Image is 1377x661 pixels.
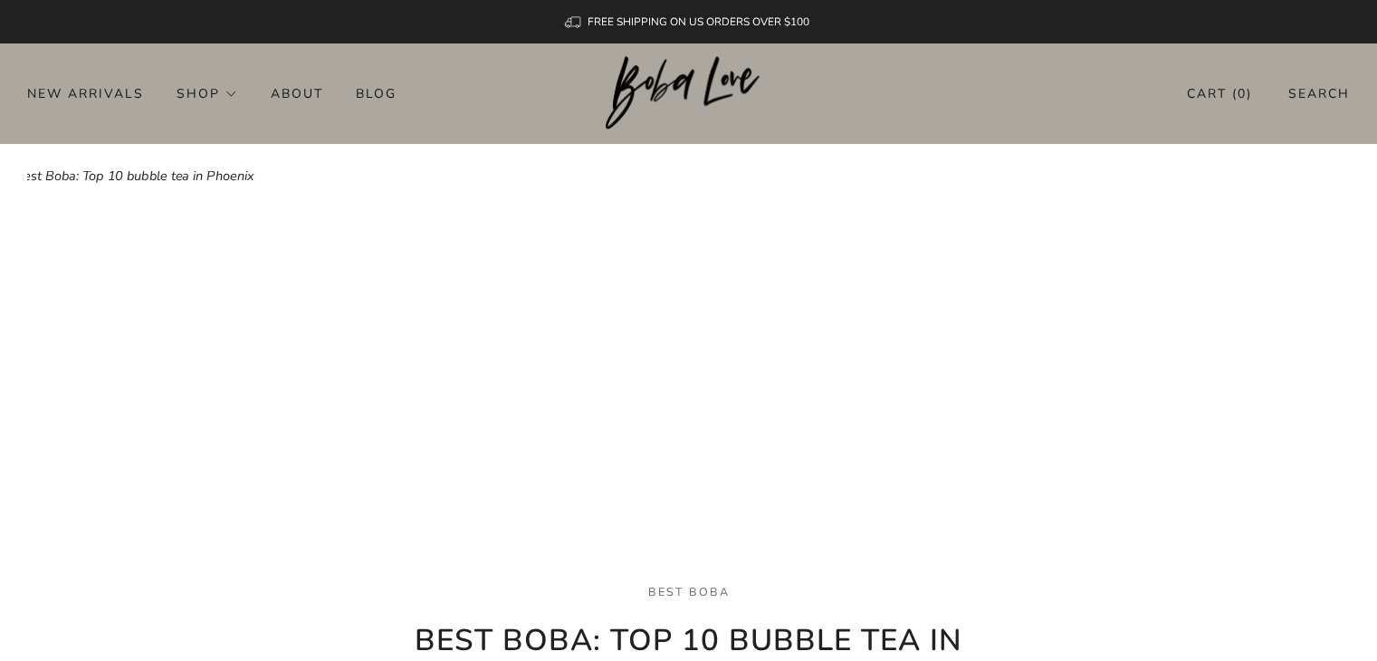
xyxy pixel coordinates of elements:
[606,56,771,131] a: Boba Love
[606,56,771,130] img: Boba Love
[27,79,144,108] a: New Arrivals
[27,171,1350,615] img: Best Boba: Top 10 bubble tea in Phoenix
[588,14,809,29] span: FREE SHIPPING ON US ORDERS OVER $100
[648,584,730,599] a: best boba
[1187,79,1252,109] a: Cart
[1238,85,1247,102] items-count: 0
[1288,79,1350,109] a: Search
[271,79,323,108] a: About
[356,79,397,108] a: Blog
[177,79,238,108] a: Shop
